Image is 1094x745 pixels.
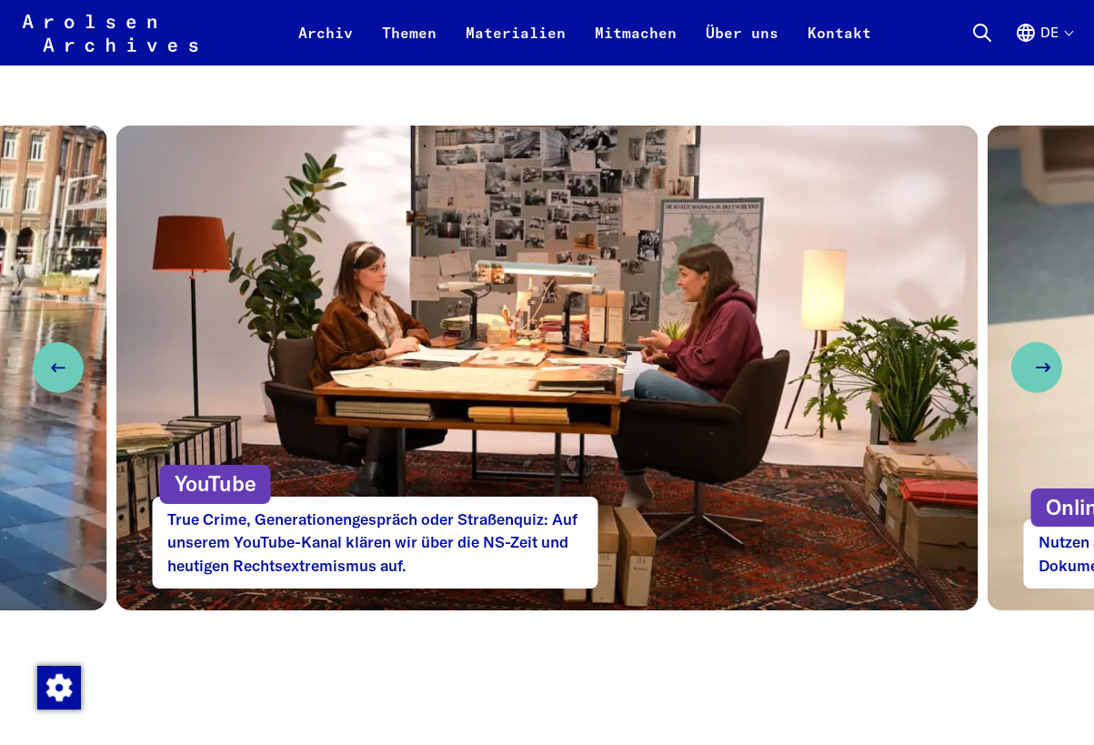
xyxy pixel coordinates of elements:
button: Previous slide [33,342,84,393]
img: Zustimmung ändern [37,666,81,710]
li: 5 / 5 [116,126,979,610]
nav: Primär [284,11,886,55]
a: Mitmachen [580,22,691,65]
a: Materialien [451,22,580,65]
p: YouTube [160,465,271,504]
button: Next slide [1011,342,1062,393]
a: Über uns [691,22,793,65]
button: Deutsch, Sprachauswahl [1015,22,1072,65]
a: Themen [367,22,451,65]
p: True Crime, Generationengespräch oder Straßenquiz: Auf unserem YouTube-Kanal klären wir über die ... [153,497,598,589]
a: Kontakt [793,22,886,65]
a: Archiv [284,22,367,65]
a: YouTubeTrue Crime, Generationengespräch oder Straßenquiz: Auf unserem YouTube-Kanal klären wir üb... [116,126,979,610]
div: Zustimmung ändern [36,665,80,709]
